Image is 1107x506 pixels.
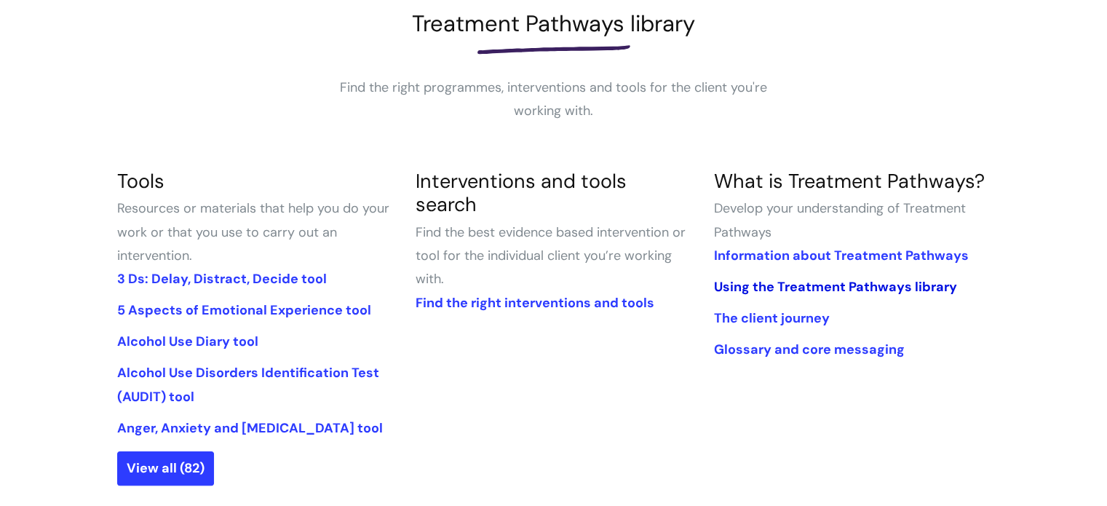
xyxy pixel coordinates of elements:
a: Glossary and core messaging [713,341,904,358]
a: Anger, Anxiety and [MEDICAL_DATA] tool [117,419,383,437]
span: Resources or materials that help you do your work or that you use to carry out an intervention. [117,199,389,264]
a: What is Treatment Pathways? [713,168,984,194]
a: Find the right interventions and tools [415,294,654,312]
a: 5 Aspects of Emotional Experience tool [117,301,371,319]
a: Alcohol Use Disorders Identification Test (AUDIT) tool [117,364,379,405]
a: Tools [117,168,164,194]
a: Alcohol Use Diary tool [117,333,258,350]
a: Information about Treatment Pathways [713,247,968,264]
h1: Treatment Pathways library [117,10,991,37]
a: The client journey [713,309,829,327]
a: Using the Treatment Pathways library [713,278,956,296]
span: Find the best evidence based intervention or tool for the individual client you’re working with. [415,224,685,288]
a: Interventions and tools search [415,168,626,217]
a: 3 Ds: Delay, Distract, Decide tool [117,270,327,288]
span: Develop your understanding of Treatment Pathways [713,199,965,240]
p: Find the right programmes, interventions and tools for the client you're working with. [336,76,772,123]
a: View all (82) [117,451,214,485]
